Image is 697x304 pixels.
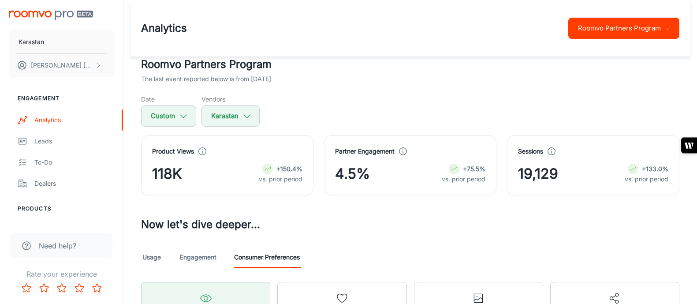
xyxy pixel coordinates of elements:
h5: Vendors [201,94,260,104]
h5: Date [141,94,196,104]
p: vs. prior period [625,174,668,184]
p: [PERSON_NAME] [PERSON_NAME] [31,60,93,70]
span: 118K [152,163,182,184]
h4: Partner Engagement [335,146,395,156]
button: Rate 3 star [53,279,71,297]
h4: Product Views [152,146,194,156]
h1: Analytics [141,20,187,36]
button: Rate 4 star [71,279,88,297]
button: Karastan [9,30,114,53]
div: Analytics [34,115,114,125]
p: vs. prior period [259,174,302,184]
button: Karastan [201,105,260,127]
button: Rate 2 star [35,279,53,297]
h2: Roomvo Partners Program [141,56,679,72]
button: [PERSON_NAME] [PERSON_NAME] [9,54,114,77]
a: Engagement [180,247,216,268]
img: Roomvo PRO Beta [9,11,93,20]
div: Dealers [34,179,114,188]
div: To-do [34,158,114,167]
button: Rate 5 star [88,279,106,297]
p: vs. prior period [442,174,485,184]
p: The last event reported below is from [DATE] [141,74,271,84]
strong: +150.4% [276,165,302,173]
h3: Now let's dive deeper... [141,217,679,233]
span: 19,129 [518,163,558,184]
p: Karastan [19,37,44,47]
span: 4.5% [335,163,370,184]
p: Rate your experience [7,269,116,279]
button: Custom [141,105,196,127]
h4: Sessions [518,146,543,156]
div: Leads [34,136,114,146]
strong: +75.5% [463,165,485,173]
span: Need help? [39,240,76,251]
button: Roomvo Partners Program [568,18,679,39]
strong: +133.0% [642,165,668,173]
button: Rate 1 star [18,279,35,297]
a: Consumer Preferences [234,247,300,268]
a: Usage [141,247,162,268]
